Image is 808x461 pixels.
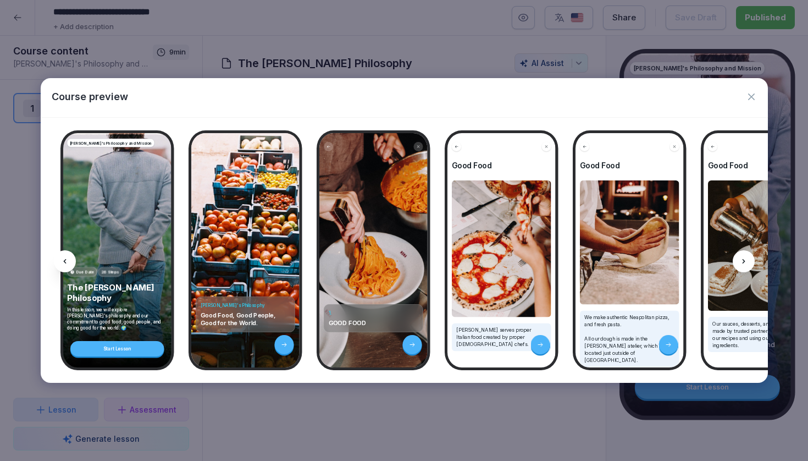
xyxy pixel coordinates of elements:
[67,306,168,331] p: In this lesson, we will explore [PERSON_NAME]'s philosophy and our commitment to good food, good ...
[328,310,418,316] h4: 1.
[712,320,803,349] p: Our sauces, desserts, and drinks are made by trusted partners, following our recipes and using ou...
[580,180,679,305] img: Image and Text preview image
[584,314,675,364] p: We make authentic Neapolitan pizza, and fresh pasta. All our dough is made in the [PERSON_NAME] a...
[101,269,119,275] p: 26 Steps
[200,303,290,309] h4: [PERSON_NAME]'s Philosophy
[328,319,418,327] p: GOOD FOOD
[708,161,807,170] h4: Good Food
[452,180,551,317] img: Image and Text preview image
[456,326,547,348] p: [PERSON_NAME] serves proper Italian food created by proper [DEMOGRAPHIC_DATA] chefs.
[76,269,94,275] p: Due Date
[69,140,152,146] p: [PERSON_NAME]'s Philosophy and Mission
[200,311,290,327] p: Good Food, Good People, Good for the World.
[70,341,164,356] div: Start Lesson
[708,180,807,311] img: Image and Text preview image
[52,89,128,104] p: Course preview
[67,282,168,303] p: The [PERSON_NAME] Philosophy
[580,161,679,170] h4: Good Food
[452,161,551,170] h4: Good Food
